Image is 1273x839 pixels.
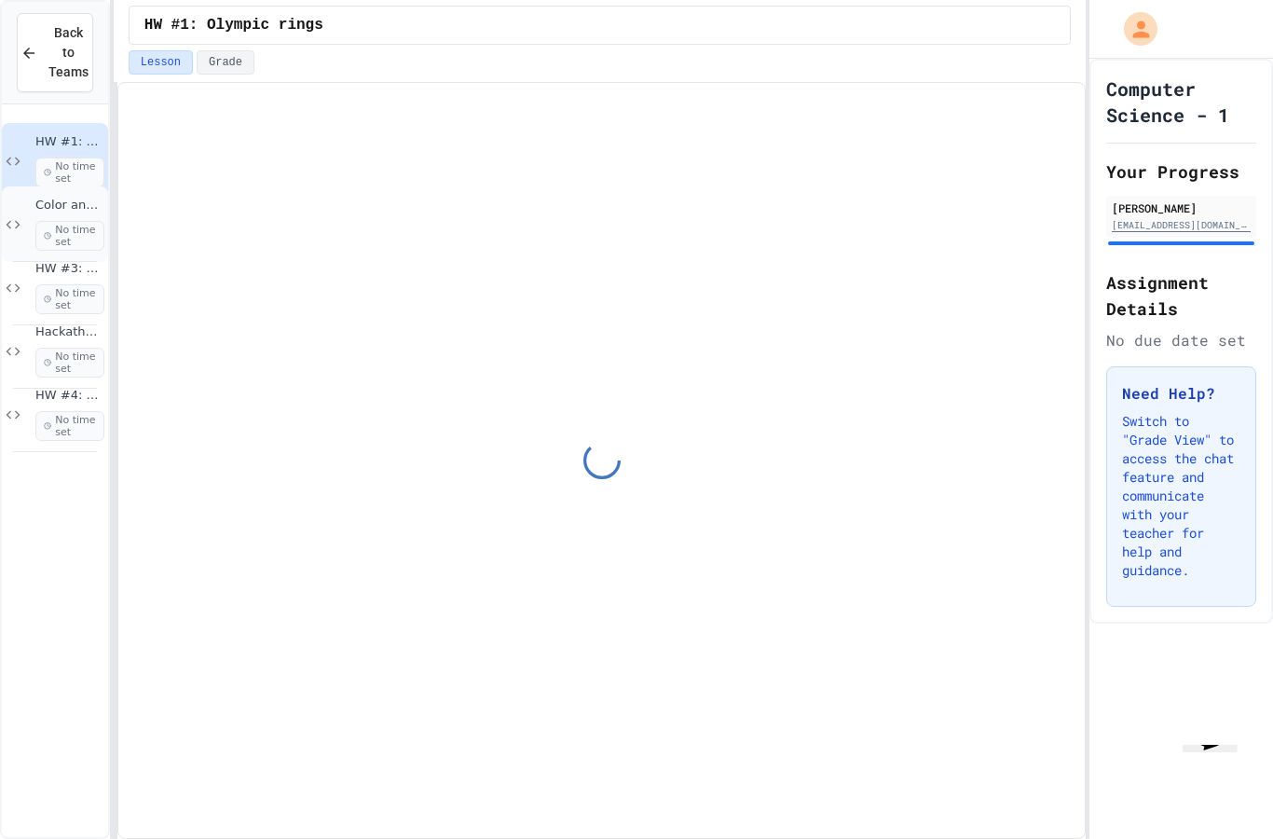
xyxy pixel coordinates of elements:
button: Lesson [129,50,193,75]
button: Grade [197,50,254,75]
span: No time set [35,348,104,378]
span: No time set [35,284,104,314]
button: Back to Teams [17,13,93,92]
div: My Account [1104,7,1162,50]
span: HW #1: Olympic rings [144,14,323,36]
span: No time set [35,221,104,251]
div: No due date set [1106,329,1256,351]
span: No time set [35,411,104,441]
h3: Need Help? [1122,382,1240,405]
iframe: chat widget [1175,745,1258,824]
span: Color and shapes [35,198,104,213]
span: No time set [35,158,104,187]
span: HW #4: changing emoji [35,388,104,404]
div: [PERSON_NAME] [1112,199,1251,216]
h2: Assignment Details [1106,269,1256,322]
span: HW #1: Olympic rings [35,134,104,150]
span: HW #3: Variables [35,261,104,277]
span: Hackathon empoji [35,324,104,340]
h2: Your Progress [1106,158,1256,185]
span: Back to Teams [48,23,89,82]
h1: Computer Science - 1 [1106,76,1256,128]
p: Switch to "Grade View" to access the chat feature and communicate with your teacher for help and ... [1122,412,1240,580]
